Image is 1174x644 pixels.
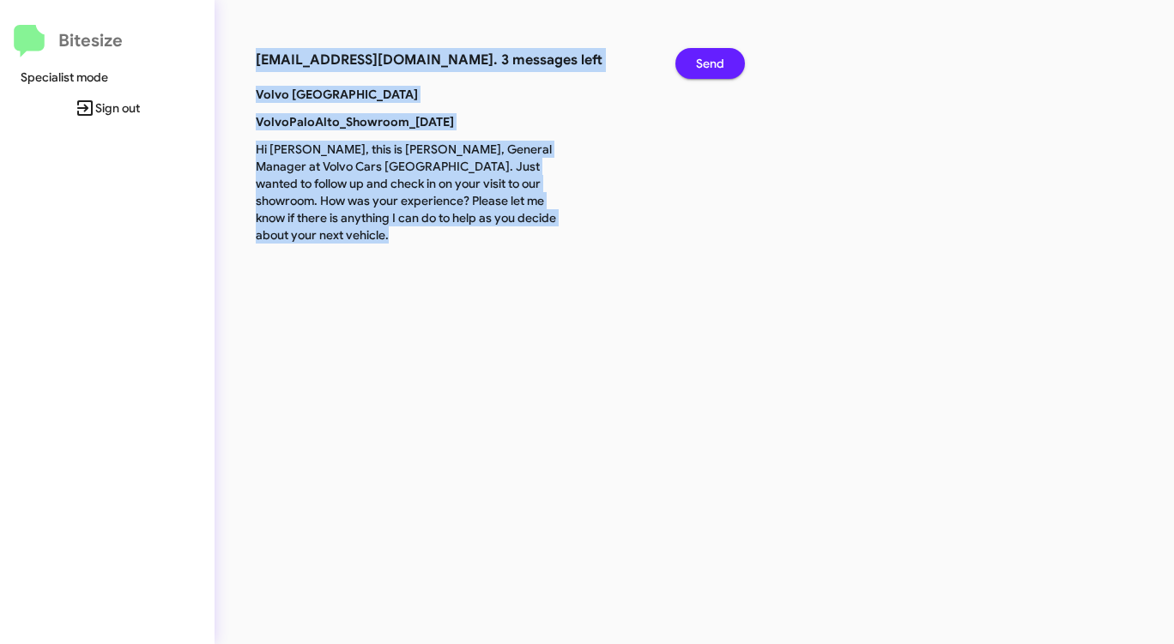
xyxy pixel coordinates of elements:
[14,93,201,123] span: Sign out
[256,114,454,129] b: VolvoPaloAlto_Showroom_[DATE]
[243,141,578,244] p: Hi [PERSON_NAME], this is [PERSON_NAME], General Manager at Volvo Cars [GEOGRAPHIC_DATA]. Just wa...
[256,87,418,102] b: Volvo [GEOGRAPHIC_DATA]
[256,48,650,72] h3: [EMAIL_ADDRESS][DOMAIN_NAME]. 3 messages left
[675,48,745,79] button: Send
[696,48,724,79] span: Send
[14,25,123,57] a: Bitesize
